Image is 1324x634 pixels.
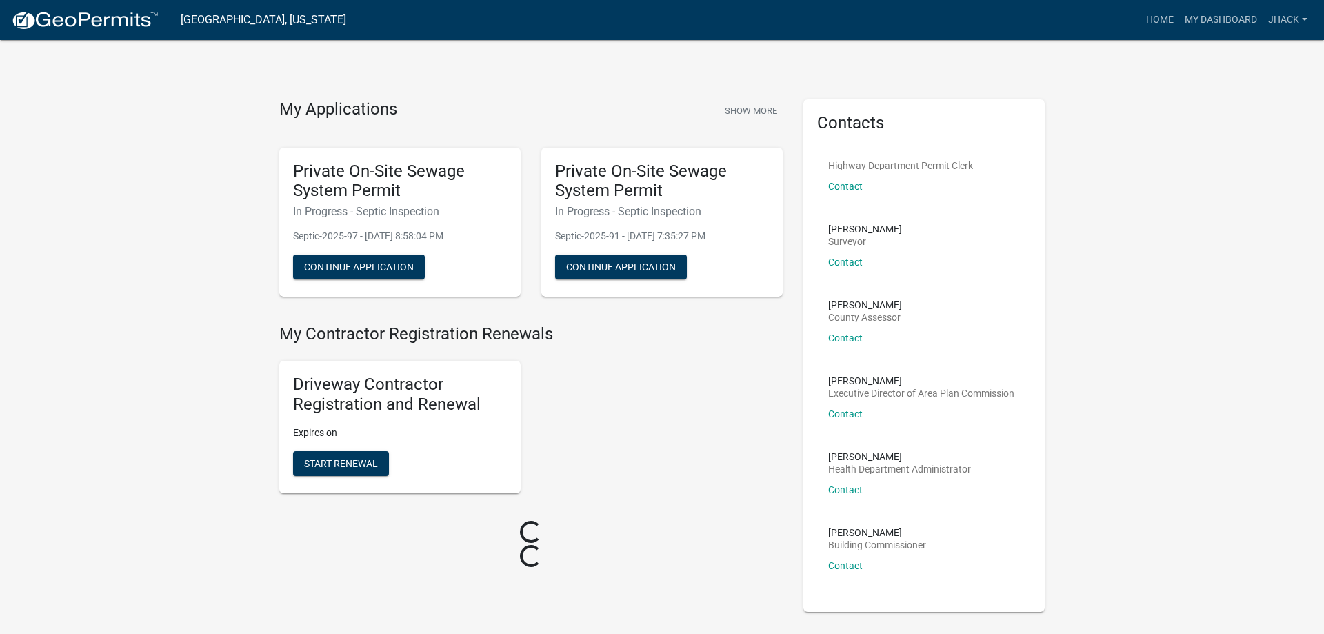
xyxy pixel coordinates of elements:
a: jhack [1263,7,1313,33]
a: Contact [828,560,863,571]
p: County Assessor [828,313,902,322]
button: Continue Application [293,255,425,279]
p: Septic-2025-91 - [DATE] 7:35:27 PM [555,229,769,244]
p: [PERSON_NAME] [828,300,902,310]
a: Contact [828,333,863,344]
a: Contact [828,181,863,192]
h5: Contacts [817,113,1031,133]
h5: Driveway Contractor Registration and Renewal [293,375,507,415]
p: Septic-2025-97 - [DATE] 8:58:04 PM [293,229,507,244]
h5: Private On-Site Sewage System Permit [293,161,507,201]
button: Show More [719,99,783,122]
p: Building Commissioner [828,540,926,550]
a: Home [1141,7,1179,33]
p: Expires on [293,426,507,440]
p: Highway Department Permit Clerk [828,161,973,170]
wm-registration-list-section: My Contractor Registration Renewals [279,324,783,504]
p: [PERSON_NAME] [828,376,1014,386]
a: [GEOGRAPHIC_DATA], [US_STATE] [181,8,346,32]
p: Health Department Administrator [828,464,971,474]
button: Continue Application [555,255,687,279]
p: Executive Director of Area Plan Commission [828,388,1014,398]
p: [PERSON_NAME] [828,452,971,462]
a: Contact [828,484,863,495]
h4: My Contractor Registration Renewals [279,324,783,344]
a: Contact [828,408,863,419]
h5: Private On-Site Sewage System Permit [555,161,769,201]
p: Surveyor [828,237,902,246]
p: [PERSON_NAME] [828,224,902,234]
h6: In Progress - Septic Inspection [555,205,769,218]
button: Start Renewal [293,451,389,476]
span: Start Renewal [304,457,378,468]
h4: My Applications [279,99,397,120]
a: Contact [828,257,863,268]
a: My Dashboard [1179,7,1263,33]
h6: In Progress - Septic Inspection [293,205,507,218]
p: [PERSON_NAME] [828,528,926,537]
